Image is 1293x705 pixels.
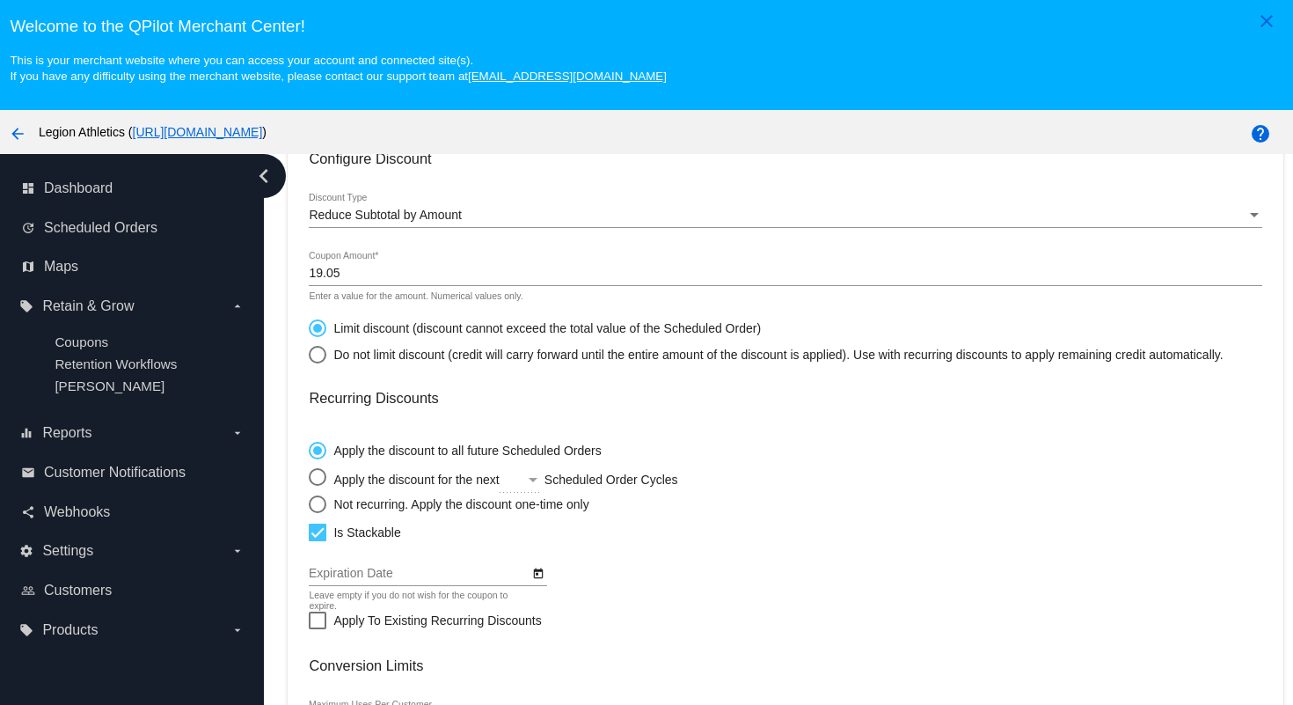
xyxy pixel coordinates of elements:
[44,465,186,481] span: Customer Notifications
[21,221,35,235] i: update
[309,311,1223,364] mat-radio-group: Select an option
[44,180,113,196] span: Dashboard
[19,544,33,558] i: settings
[55,334,108,349] a: Coupons
[10,17,1282,36] h3: Welcome to the QPilot Merchant Center!
[42,543,93,559] span: Settings
[326,497,588,511] div: Not recurring. Apply the discount one-time only
[309,433,794,513] mat-radio-group: Select an option
[21,466,35,480] i: email
[21,174,245,202] a: dashboard Dashboard
[21,181,35,195] i: dashboard
[250,162,278,190] i: chevron_left
[19,623,33,637] i: local_offer
[10,54,666,83] small: This is your merchant website where you can access your account and connected site(s). If you hav...
[309,390,1261,407] h3: Recurring Discounts
[39,125,267,139] span: Legion Athletics ( )
[1250,123,1271,144] mat-icon: help
[21,576,245,605] a: people_outline Customers
[230,299,245,313] i: arrow_drop_down
[468,70,667,83] a: [EMAIL_ADDRESS][DOMAIN_NAME]
[21,260,35,274] i: map
[21,498,245,526] a: share Webhooks
[42,425,91,441] span: Reports
[55,378,164,393] a: [PERSON_NAME]
[230,623,245,637] i: arrow_drop_down
[309,267,1261,281] input: Coupon Amount
[19,299,33,313] i: local_offer
[55,356,177,371] a: Retention Workflows
[44,259,78,275] span: Maps
[309,591,537,612] div: Leave empty if you do not wish for the coupon to expire.
[230,544,245,558] i: arrow_drop_down
[309,209,1261,223] mat-select: Discount Type
[21,214,245,242] a: update Scheduled Orders
[7,123,28,144] mat-icon: arrow_back
[133,125,263,139] a: [URL][DOMAIN_NAME]
[529,563,547,582] button: Open calendar
[309,208,462,222] span: Reduce Subtotal by Amount
[21,459,245,487] a: email Customer Notifications
[326,321,761,335] div: Limit discount (discount cannot exceed the total value of the Scheduled Order)
[42,622,98,638] span: Products
[21,505,35,519] i: share
[44,583,112,599] span: Customers
[230,426,245,440] i: arrow_drop_down
[333,522,400,543] span: Is Stackable
[326,444,601,458] div: Apply the discount to all future Scheduled Orders
[1256,11,1277,32] mat-icon: close
[309,151,1261,167] h3: Configure Discount
[309,291,522,302] div: Enter a value for the amount. Numerical values only.
[19,426,33,440] i: equalizer
[42,298,134,314] span: Retain & Grow
[333,610,541,631] span: Apply To Existing Recurring Discounts
[44,220,157,236] span: Scheduled Orders
[21,584,35,598] i: people_outline
[309,657,1261,674] h3: Conversion Limits
[21,253,245,281] a: map Maps
[326,348,1223,362] div: Do not limit discount (credit will carry forward until the entire amount of the discount is appli...
[326,468,794,487] div: Apply the discount for the next Scheduled Order Cycles
[309,567,529,581] input: Expiration Date
[44,504,110,520] span: Webhooks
